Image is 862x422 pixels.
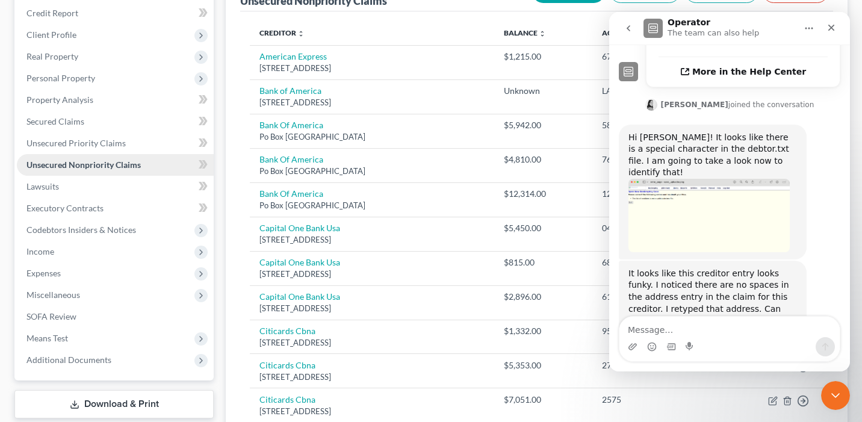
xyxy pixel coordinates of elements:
span: Income [26,246,54,256]
div: Po Box [GEOGRAPHIC_DATA] [259,200,485,211]
div: $5,942.00 [504,119,583,131]
span: Means Test [26,333,68,343]
div: $12,314.00 [504,188,583,200]
a: Bank Of America [259,120,323,130]
button: Send a message… [206,325,226,344]
a: Balance unfold_more [504,28,546,37]
div: $7,051.00 [504,394,583,406]
span: Lawsuits [26,181,59,191]
a: Secured Claims [17,111,214,132]
iframe: Intercom live chat [609,12,850,371]
div: [STREET_ADDRESS] [259,371,485,383]
div: 1284 [602,188,710,200]
div: 6135 [602,291,710,303]
a: Download & Print [14,390,214,418]
button: Emoji picker [38,330,48,340]
div: $4,810.00 [504,154,583,166]
button: Start recording [76,330,86,340]
textarea: Message… [10,305,231,325]
span: Credit Report [26,8,78,18]
div: [STREET_ADDRESS] [259,97,485,108]
div: 5888 [602,119,710,131]
div: $1,332.00 [504,325,583,337]
a: Property Analysis [17,89,214,111]
div: 9508 [602,325,710,337]
span: Unsecured Nonpriority Claims [26,160,141,170]
a: Bank Of America [259,154,323,164]
div: 2792 [602,359,710,371]
a: Citicards Cbna [259,360,315,370]
span: Secured Claims [26,116,84,126]
div: $2,896.00 [504,291,583,303]
button: Upload attachment [19,330,28,340]
a: Lawsuits [17,176,214,197]
div: Po Box [GEOGRAPHIC_DATA] [259,166,485,177]
i: unfold_more [539,30,546,37]
span: Miscellaneous [26,290,80,300]
a: Capital One Bank Usa [259,223,340,233]
a: Bank of America [259,85,321,96]
div: [STREET_ADDRESS] [259,268,485,280]
a: Executory Contracts [17,197,214,219]
span: SOFA Review [26,311,76,321]
div: [STREET_ADDRESS] [259,337,485,349]
div: $5,450.00 [504,222,583,234]
a: Acct Number unfold_more [602,28,662,37]
span: Codebtors Insiders & Notices [26,225,136,235]
a: Capital One Bank Usa [259,257,340,267]
a: Bank Of America [259,188,323,199]
div: 6858 [602,256,710,268]
a: Unsecured Nonpriority Claims [17,154,214,176]
i: unfold_more [297,30,305,37]
a: Credit Report [17,2,214,24]
span: Additional Documents [26,355,111,365]
div: $1,215.00 [504,51,583,63]
span: Personal Property [26,73,95,83]
a: Capital One Bank Usa [259,291,340,302]
div: $5,353.00 [504,359,583,371]
a: Citicards Cbna [259,394,315,405]
a: American Express [259,51,327,61]
div: 2575 [602,394,710,406]
div: [STREET_ADDRESS] [259,234,485,246]
div: 6723 [602,51,710,63]
div: It looks like this creditor entry looks funky. I noticed there are no spaces in the address entry... [19,256,188,327]
span: Executory Contracts [26,203,104,213]
div: Po Box [GEOGRAPHIC_DATA] [259,131,485,143]
button: Gif picker [57,330,67,340]
div: [STREET_ADDRESS] [259,406,485,417]
a: Unsecured Priority Claims [17,132,214,154]
div: $815.00 [504,256,583,268]
a: Creditor unfold_more [259,28,305,37]
span: Client Profile [26,29,76,40]
a: Citicards Cbna [259,326,315,336]
span: Property Analysis [26,95,93,105]
div: Lindsey says… [10,249,231,378]
span: Unsecured Priority Claims [26,138,126,148]
a: SOFA Review [17,306,214,327]
div: Unknown [504,85,583,97]
div: [STREET_ADDRESS] [259,303,485,314]
div: [STREET_ADDRESS] [259,63,485,74]
iframe: Intercom live chat [821,381,850,410]
span: Expenses [26,268,61,278]
div: 0496 [602,222,710,234]
div: 7692 [602,154,710,166]
div: It looks like this creditor entry looks funky. I noticed there are no spaces in the address entry... [10,249,197,352]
